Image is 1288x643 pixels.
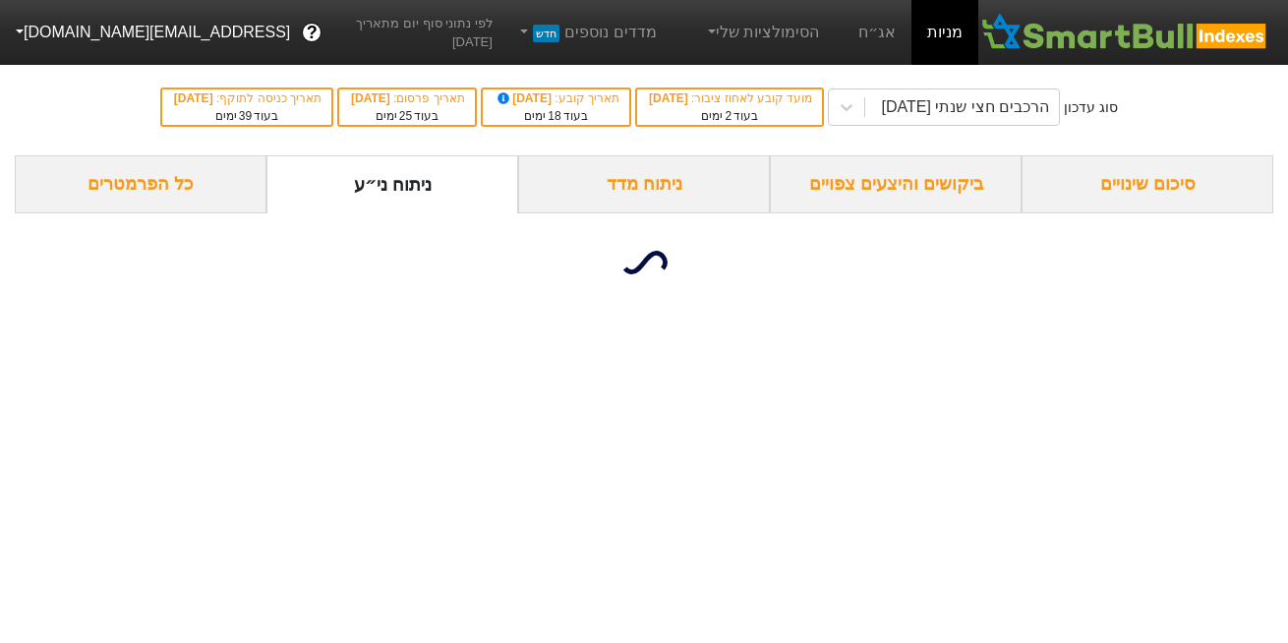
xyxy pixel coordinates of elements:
span: [DATE] [649,91,691,105]
div: סוג עדכון [1064,97,1118,118]
span: 39 [239,109,252,123]
div: בעוד ימים [647,107,812,125]
span: [DATE] [174,91,216,105]
img: loading... [620,239,668,286]
div: תאריך פרסום : [349,89,465,107]
span: לפי נתוני סוף יום מתאריך [DATE] [333,14,493,52]
div: ביקושים והיצעים צפויים [770,155,1022,213]
a: מדדים נוספיםחדש [508,13,665,52]
span: 2 [725,109,732,123]
div: בעוד ימים [172,107,322,125]
div: הרכבים חצי שנתי [DATE] [882,95,1050,119]
div: סיכום שינויים [1022,155,1273,213]
div: בעוד ימים [349,107,465,125]
span: 25 [399,109,412,123]
div: ניתוח מדד [518,155,770,213]
span: 18 [548,109,560,123]
span: [DATE] [351,91,393,105]
span: חדש [533,25,559,42]
div: תאריך קובע : [493,89,619,107]
div: בעוד ימים [493,107,619,125]
a: הסימולציות שלי [696,13,828,52]
span: [DATE] [495,91,556,105]
div: כל הפרמטרים [15,155,266,213]
div: מועד קובע לאחוז ציבור : [647,89,812,107]
div: תאריך כניסה לתוקף : [172,89,322,107]
img: SmartBull [978,13,1272,52]
div: ניתוח ני״ע [266,155,518,213]
span: ? [307,20,318,46]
